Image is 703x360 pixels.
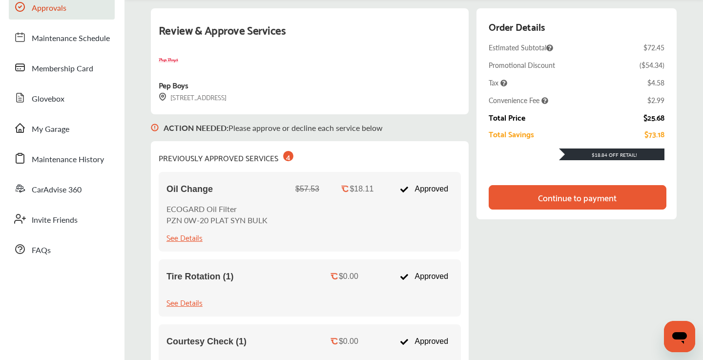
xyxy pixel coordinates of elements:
a: Glovebox [9,85,115,110]
div: $73.18 [644,129,664,138]
span: My Garage [32,123,69,136]
div: Continue to payment [538,192,617,202]
div: Order Details [489,18,545,35]
span: Maintenance History [32,153,104,166]
div: See Details [166,231,203,244]
div: Review & Approve Services [159,20,461,51]
div: Pep Boys [159,78,188,91]
div: $2.99 [647,95,664,105]
span: Membership Card [32,63,93,75]
div: $18.11 [350,185,373,193]
div: [STREET_ADDRESS] [159,91,227,103]
div: Total Price [489,113,525,122]
a: CarAdvise 360 [9,176,115,201]
span: Oil Change [166,184,213,194]
div: 4 [283,151,293,161]
a: My Garage [9,115,115,141]
div: Promotional Discount [489,60,555,70]
span: Tire Rotation (1) [166,272,234,282]
p: Please approve or decline each service below [164,122,383,133]
a: Maintenance History [9,146,115,171]
span: Approvals [32,2,66,15]
p: ECOGARD Oil Filter [166,203,268,214]
div: See Details [166,296,203,309]
div: $18.84 Off Retail! [559,151,664,158]
span: FAQs [32,244,51,257]
div: ( $54.34 ) [640,60,664,70]
span: Estimated Subtotal [489,42,553,52]
div: $57.53 [295,185,319,193]
a: Maintenance Schedule [9,24,115,50]
span: Courtesy Check (1) [166,337,247,347]
span: Tax [489,78,507,87]
a: Membership Card [9,55,115,80]
div: Approved [395,267,453,286]
div: PREVIOUSLY APPROVED SERVICES [159,149,293,164]
iframe: Button to launch messaging window [664,321,695,352]
img: logo-pepboys.png [159,51,178,70]
img: svg+xml;base64,PHN2ZyB3aWR0aD0iMTYiIGhlaWdodD0iMTciIHZpZXdCb3g9IjAgMCAxNiAxNyIgZmlsbD0ibm9uZSIgeG... [159,93,166,101]
div: Approved [395,332,453,351]
b: ACTION NEEDED : [164,122,228,133]
img: svg+xml;base64,PHN2ZyB3aWR0aD0iMTYiIGhlaWdodD0iMTciIHZpZXdCb3g9IjAgMCAxNiAxNyIgZmlsbD0ibm9uZSIgeG... [151,114,159,141]
span: Glovebox [32,93,64,106]
div: $4.58 [647,78,664,87]
div: $25.68 [643,113,664,122]
div: Total Savings [489,129,534,138]
span: Invite Friends [32,214,78,227]
a: FAQs [9,236,115,262]
a: Invite Friends [9,206,115,232]
div: $0.00 [339,272,358,281]
div: $72.45 [643,42,664,52]
div: $0.00 [339,337,358,346]
div: Approved [395,180,453,198]
span: CarAdvise 360 [32,184,82,196]
p: PZN 0W-20 PLAT SYN BULK [166,214,268,226]
span: Convenience Fee [489,95,548,105]
span: Maintenance Schedule [32,32,110,45]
